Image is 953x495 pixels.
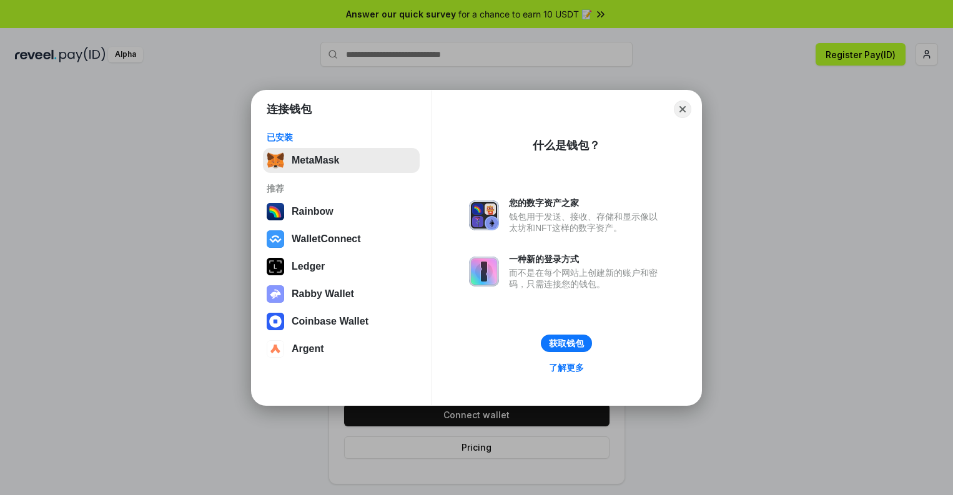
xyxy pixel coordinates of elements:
div: 什么是钱包？ [533,138,600,153]
img: svg+xml,%3Csvg%20width%3D%2228%22%20height%3D%2228%22%20viewBox%3D%220%200%2028%2028%22%20fill%3D... [267,230,284,248]
button: Argent [263,336,420,361]
button: Close [674,100,691,118]
img: svg+xml,%3Csvg%20xmlns%3D%22http%3A%2F%2Fwww.w3.org%2F2000%2Fsvg%22%20fill%3D%22none%22%20viewBox... [469,257,499,287]
img: svg+xml,%3Csvg%20xmlns%3D%22http%3A%2F%2Fwww.w3.org%2F2000%2Fsvg%22%20fill%3D%22none%22%20viewBox... [267,285,284,303]
div: 了解更多 [549,362,584,373]
button: Rabby Wallet [263,282,420,306]
div: 获取钱包 [549,338,584,349]
div: Argent [292,343,324,355]
button: Rainbow [263,199,420,224]
img: svg+xml,%3Csvg%20xmlns%3D%22http%3A%2F%2Fwww.w3.org%2F2000%2Fsvg%22%20width%3D%2228%22%20height%3... [267,258,284,275]
div: 推荐 [267,183,416,194]
img: svg+xml,%3Csvg%20width%3D%2228%22%20height%3D%2228%22%20viewBox%3D%220%200%2028%2028%22%20fill%3D... [267,313,284,330]
button: MetaMask [263,148,420,173]
button: WalletConnect [263,227,420,252]
button: Ledger [263,254,420,279]
div: 您的数字资产之家 [509,197,664,208]
div: 已安装 [267,132,416,143]
button: 获取钱包 [541,335,592,352]
h1: 连接钱包 [267,102,312,117]
img: svg+xml,%3Csvg%20width%3D%2228%22%20height%3D%2228%22%20viewBox%3D%220%200%2028%2028%22%20fill%3D... [267,340,284,358]
button: Coinbase Wallet [263,309,420,334]
img: svg+xml,%3Csvg%20width%3D%22120%22%20height%3D%22120%22%20viewBox%3D%220%200%20120%20120%22%20fil... [267,203,284,220]
div: Rainbow [292,206,333,217]
img: svg+xml,%3Csvg%20xmlns%3D%22http%3A%2F%2Fwww.w3.org%2F2000%2Fsvg%22%20fill%3D%22none%22%20viewBox... [469,200,499,230]
a: 了解更多 [541,360,591,376]
img: svg+xml,%3Csvg%20fill%3D%22none%22%20height%3D%2233%22%20viewBox%3D%220%200%2035%2033%22%20width%... [267,152,284,169]
div: Ledger [292,261,325,272]
div: Coinbase Wallet [292,316,368,327]
div: MetaMask [292,155,339,166]
div: 钱包用于发送、接收、存储和显示像以太坊和NFT这样的数字资产。 [509,211,664,233]
div: WalletConnect [292,233,361,245]
div: 一种新的登录方式 [509,253,664,265]
div: 而不是在每个网站上创建新的账户和密码，只需连接您的钱包。 [509,267,664,290]
div: Rabby Wallet [292,288,354,300]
